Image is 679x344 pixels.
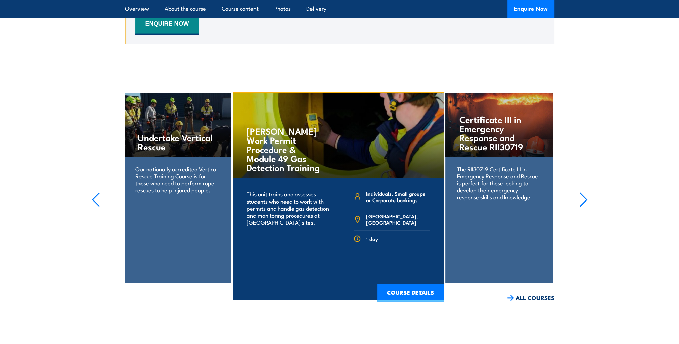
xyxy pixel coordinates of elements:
a: ALL COURSES [507,294,554,302]
h4: [PERSON_NAME] Work Permit Procedure & Module 49 Gas Detection Training [246,126,325,172]
span: Individuals, Small groups or Corporate bookings [366,190,430,203]
p: This unit trains and assesses students who need to work with permits and handle gas detection and... [246,190,329,226]
h4: Undertake Vertical Rescue [138,133,217,151]
p: The RII30719 Certificate III in Emergency Response and Rescue is perfect for those looking to dev... [457,165,541,200]
h4: Certificate III in Emergency Response and Rescue RII30719 [459,115,539,151]
p: Our nationally accredited Vertical Rescue Training Course is for those who need to perform rope r... [135,165,220,193]
button: ENQUIRE NOW [135,15,199,35]
span: 1 day [366,236,378,242]
span: [GEOGRAPHIC_DATA], [GEOGRAPHIC_DATA] [366,213,430,226]
a: COURSE DETAILS [377,284,444,302]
